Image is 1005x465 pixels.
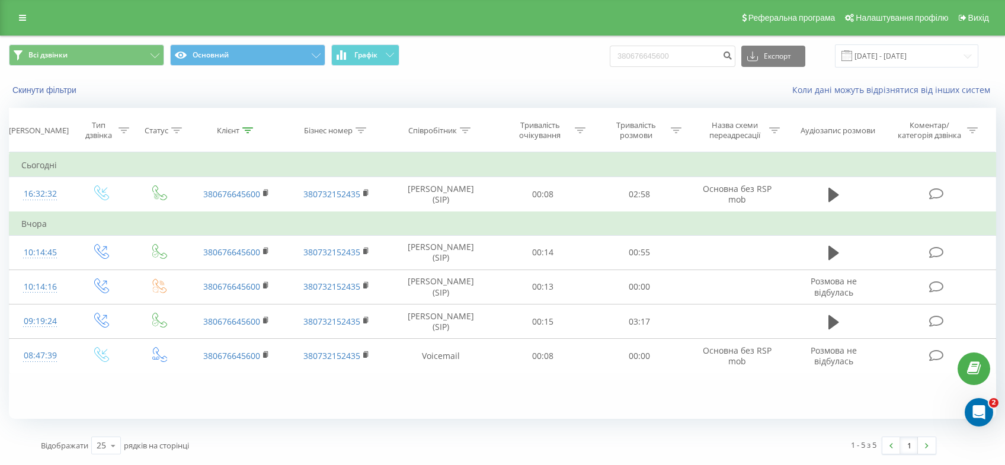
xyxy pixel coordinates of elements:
td: 00:00 [591,339,687,373]
button: Експорт [741,46,805,67]
div: 25 [97,440,106,451]
a: 380732152435 [303,281,360,292]
span: Реферальна програма [748,13,836,23]
span: Всі дзвінки [28,50,68,60]
td: Сьогодні [9,153,996,177]
span: рядків на сторінці [124,440,189,451]
td: 00:00 [591,270,687,304]
div: 08:47:39 [21,344,59,367]
td: Основна без RSP mob [687,339,788,373]
div: Тип дзвінка [81,120,116,140]
div: Аудіозапис розмови [801,126,875,136]
a: Коли дані можуть відрізнятися вiд інших систем [792,84,996,95]
span: Графік [354,51,377,59]
a: 380732152435 [303,246,360,258]
div: Бізнес номер [304,126,353,136]
span: Розмова не відбулась [811,345,857,367]
td: [PERSON_NAME] (SIP) [387,177,495,212]
iframe: Intercom live chat [965,398,993,426]
td: [PERSON_NAME] (SIP) [387,235,495,270]
div: Назва схеми переадресації [703,120,766,140]
button: Скинути фільтри [9,85,82,95]
td: Вчора [9,212,996,236]
td: 03:17 [591,304,687,339]
span: 2 [989,398,998,408]
div: Коментар/категорія дзвінка [895,120,964,140]
td: 00:08 [495,177,591,212]
span: Розмова не відбулась [811,275,857,297]
a: 380676645600 [203,281,260,292]
div: Тривалість розмови [604,120,668,140]
div: 09:19:24 [21,310,59,333]
div: 1 - 5 з 5 [851,439,876,451]
a: 1 [900,437,918,454]
div: Клієнт [217,126,239,136]
button: Графік [331,44,399,66]
div: 10:14:16 [21,275,59,299]
div: Статус [145,126,168,136]
a: 380732152435 [303,350,360,361]
td: 02:58 [591,177,687,212]
a: 380676645600 [203,246,260,258]
a: 380732152435 [303,188,360,200]
div: Тривалість очікування [508,120,572,140]
td: Voicemail [387,339,495,373]
td: Основна без RSP mob [687,177,788,212]
td: 00:13 [495,270,591,304]
span: Налаштування профілю [856,13,948,23]
td: 00:55 [591,235,687,270]
td: 00:08 [495,339,591,373]
span: Вихід [968,13,989,23]
input: Пошук за номером [610,46,735,67]
button: Всі дзвінки [9,44,164,66]
td: [PERSON_NAME] (SIP) [387,304,495,339]
div: 16:32:32 [21,182,59,206]
td: 00:14 [495,235,591,270]
div: [PERSON_NAME] [9,126,69,136]
td: 00:15 [495,304,591,339]
td: [PERSON_NAME] (SIP) [387,270,495,304]
button: Основний [170,44,325,66]
a: 380732152435 [303,316,360,327]
a: 380676645600 [203,316,260,327]
div: Співробітник [408,126,457,136]
div: 10:14:45 [21,241,59,264]
span: Відображати [41,440,88,451]
a: 380676645600 [203,350,260,361]
a: 380676645600 [203,188,260,200]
